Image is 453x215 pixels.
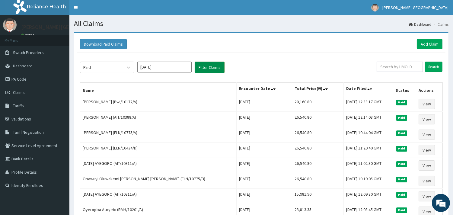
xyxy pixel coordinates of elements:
img: d_794563401_company_1708531726252_794563401 [11,30,24,45]
textarea: Type your message and hit 'Enter' [3,147,115,168]
td: 26,540.80 [292,112,343,127]
img: User Image [371,4,379,11]
span: Tariffs [13,103,24,108]
div: Chat with us now [31,34,101,42]
input: Search [425,62,442,72]
a: View [419,191,435,201]
td: 20,160.80 [292,96,343,112]
div: Paid [83,64,91,70]
a: View [419,145,435,155]
td: [DATE] [237,143,292,158]
span: Claims [13,90,25,95]
td: [PERSON_NAME] (ELN/10775/A) [80,127,237,143]
td: 26,540.80 [292,127,343,143]
td: [DATE] 12:14:08 GMT [343,112,393,127]
td: Opawuyi Oluwakemi [PERSON_NAME] [PERSON_NAME] (ELN/10775/B) [80,173,237,189]
th: Encounter Date [237,82,292,96]
a: View [419,176,435,186]
td: [DATE] [237,173,292,189]
span: We're online! [35,67,83,128]
th: Status [393,82,416,96]
span: Paid [396,115,407,120]
td: [DATE] 12:33:17 GMT [343,96,393,112]
a: View [419,114,435,124]
td: [DATE] [237,127,292,143]
span: Paid [396,130,407,136]
td: [PERSON_NAME] (BwI/10172/A) [80,96,237,112]
td: 26,540.80 [292,143,343,158]
span: Paid [396,207,407,213]
a: Dashboard [409,22,431,27]
span: Paid [396,100,407,105]
p: [PERSON_NAME][GEOGRAPHIC_DATA] [21,24,110,30]
td: 26,540.80 [292,173,343,189]
th: Actions [416,82,442,96]
img: User Image [3,18,17,32]
input: Search by HMO ID [377,62,423,72]
a: View [419,160,435,171]
td: 26,540.80 [292,158,343,173]
li: Claims [432,22,448,27]
td: [DATE] AYEGORO (AIT/10311/A) [80,158,237,173]
td: 15,981.90 [292,189,343,204]
span: Switch Providers [13,50,44,55]
td: [DATE] [237,189,292,204]
th: Name [80,82,237,96]
span: Tariff Negotiation [13,130,44,135]
td: [DATE] 12:09:30 GMT [343,189,393,204]
span: Dashboard [13,63,33,69]
span: Paid [396,192,407,197]
div: Minimize live chat window [99,3,113,18]
span: Paid [396,177,407,182]
input: Select Month and Year [137,62,192,72]
td: [DATE] 11:20:40 GMT [343,143,393,158]
td: [PERSON_NAME] (ELN/10434/D) [80,143,237,158]
button: Download Paid Claims [80,39,127,49]
span: Paid [396,146,407,151]
td: [DATE] 10:19:05 GMT [343,173,393,189]
td: [DATE] 10:44:04 GMT [343,127,393,143]
td: [DATE] [237,112,292,127]
a: View [419,99,435,109]
a: Online [21,33,36,37]
td: [PERSON_NAME] (AIT/10388/A) [80,112,237,127]
a: View [419,130,435,140]
td: [DATE] [237,158,292,173]
a: Add Claim [417,39,442,49]
span: Paid [396,161,407,167]
span: [PERSON_NAME][GEOGRAPHIC_DATA] [382,5,448,10]
button: Filter Claims [195,62,225,73]
td: [DATE] [237,96,292,112]
th: Total Price(₦) [292,82,343,96]
h1: All Claims [74,20,448,27]
td: [DATE] 11:02:30 GMT [343,158,393,173]
td: [DATE] AYEGORO (AIT/10311/A) [80,189,237,204]
th: Date Filed [343,82,393,96]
